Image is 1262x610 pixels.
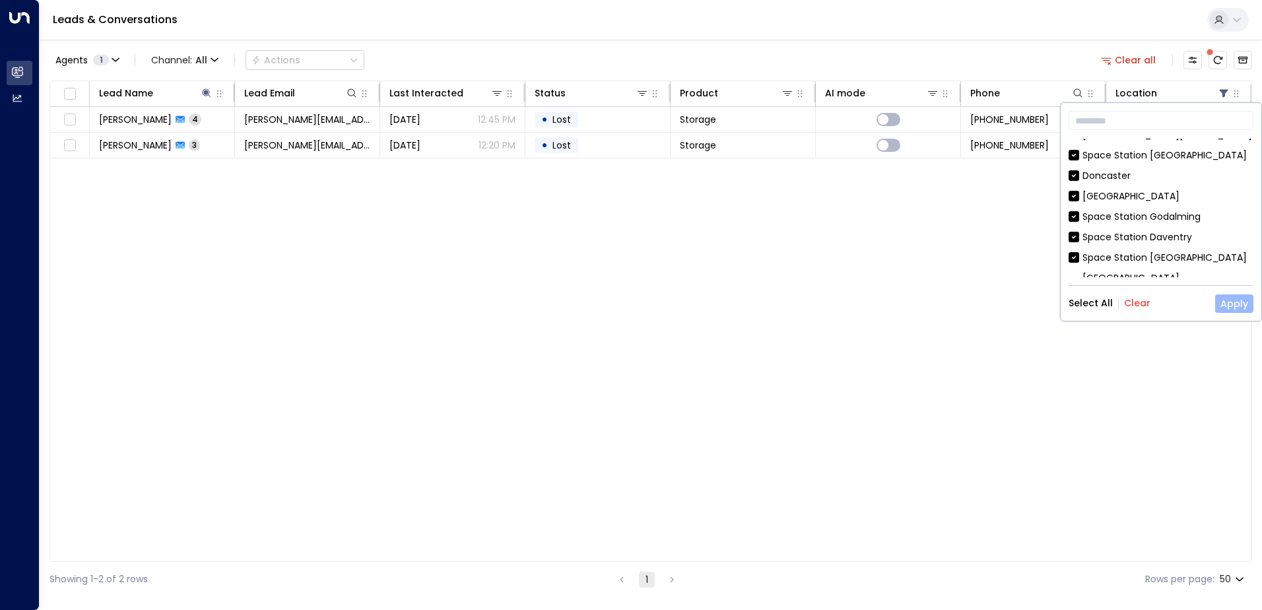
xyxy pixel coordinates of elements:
[146,51,224,69] span: Channel:
[1082,230,1192,244] div: Space Station Daventry
[61,112,78,128] span: Toggle select row
[99,139,172,152] span: Donna Newman
[99,113,172,126] span: Damion Newton
[244,85,295,101] div: Lead Email
[189,139,200,151] span: 3
[825,85,865,101] div: AI mode
[680,85,718,101] div: Product
[639,572,655,588] button: page 1
[1069,298,1113,308] button: Select All
[613,571,681,588] nav: pagination navigation
[552,139,571,152] span: Lost
[1183,51,1202,69] button: Customize
[146,51,224,69] button: Channel:All
[1145,572,1214,586] label: Rows per page:
[1069,149,1253,162] div: Space Station [GEOGRAPHIC_DATA]
[189,114,201,125] span: 4
[1115,85,1157,101] div: Location
[970,85,1000,101] div: Phone
[970,113,1049,126] span: +447704147522
[1069,230,1253,244] div: Space Station Daventry
[93,55,109,65] span: 1
[1069,251,1253,265] div: Space Station [GEOGRAPHIC_DATA]
[1096,51,1162,69] button: Clear all
[970,139,1049,152] span: +447917756300
[1082,149,1247,162] div: Space Station [GEOGRAPHIC_DATA]
[53,12,178,27] a: Leads & Conversations
[1209,51,1227,69] span: There are new threads available. Refresh the grid to view the latest updates.
[1069,271,1253,299] div: [GEOGRAPHIC_DATA] [GEOGRAPHIC_DATA]
[1215,294,1253,313] button: Apply
[535,85,649,101] div: Status
[195,55,207,65] span: All
[246,50,364,70] div: Button group with a nested menu
[1234,51,1252,69] button: Archived Leads
[244,139,370,152] span: donna-newman3@sky.com
[1082,251,1247,265] div: Space Station [GEOGRAPHIC_DATA]
[1082,169,1131,183] div: Doncaster
[244,113,370,126] span: damion@npmconstruction.co.uk
[680,113,716,126] span: Storage
[99,85,153,101] div: Lead Name
[541,108,548,131] div: •
[389,85,463,101] div: Last Interacted
[1069,189,1253,203] div: [GEOGRAPHIC_DATA]
[61,86,78,102] span: Toggle select all
[389,139,420,152] span: Aug 03, 2025
[680,139,716,152] span: Storage
[680,85,794,101] div: Product
[251,54,300,66] div: Actions
[246,50,364,70] button: Actions
[99,85,213,101] div: Lead Name
[552,113,571,126] span: Lost
[1082,210,1201,224] div: Space Station Godalming
[1124,298,1150,308] button: Clear
[1082,271,1253,299] div: [GEOGRAPHIC_DATA] [GEOGRAPHIC_DATA]
[535,85,566,101] div: Status
[389,113,420,126] span: Aug 09, 2025
[50,51,124,69] button: Agents1
[244,85,358,101] div: Lead Email
[541,134,548,156] div: •
[970,85,1084,101] div: Phone
[1082,189,1179,203] div: [GEOGRAPHIC_DATA]
[479,139,515,152] p: 12:20 PM
[1220,570,1247,589] div: 50
[1069,210,1253,224] div: Space Station Godalming
[478,113,515,126] p: 12:45 PM
[389,85,504,101] div: Last Interacted
[55,55,88,65] span: Agents
[61,137,78,154] span: Toggle select row
[50,572,148,586] div: Showing 1-2 of 2 rows
[1115,85,1230,101] div: Location
[1069,169,1253,183] div: Doncaster
[825,85,939,101] div: AI mode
